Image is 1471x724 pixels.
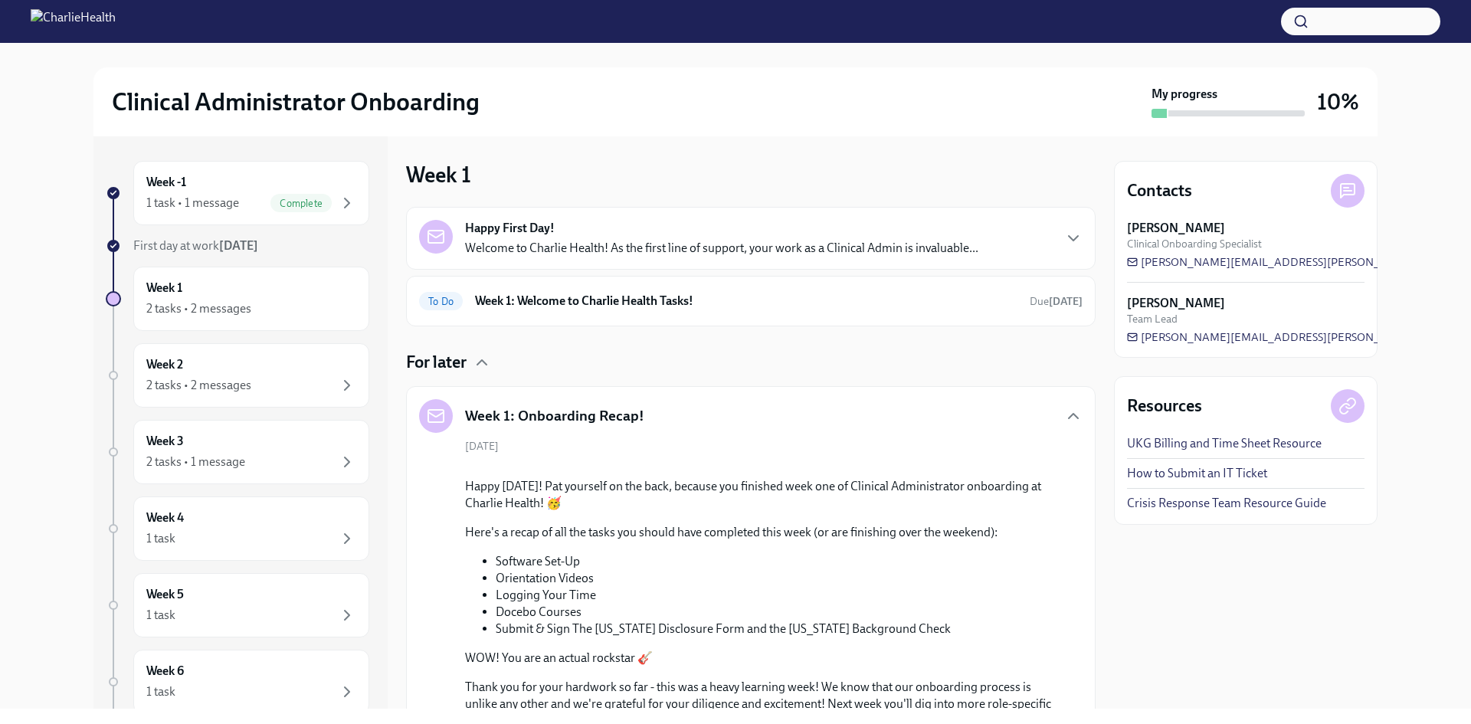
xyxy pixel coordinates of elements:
[146,586,184,603] h6: Week 5
[496,553,1058,570] li: Software Set-Up
[465,406,644,426] h5: Week 1: Onboarding Recap!
[146,433,184,450] h6: Week 3
[465,240,978,257] p: Welcome to Charlie Health! As the first line of support, your work as a Clinical Admin is invalua...
[106,496,369,561] a: Week 41 task
[146,300,251,317] div: 2 tasks • 2 messages
[496,621,1058,637] li: Submit & Sign The [US_STATE] Disclosure Form and the [US_STATE] Background Check
[406,161,471,188] h3: Week 1
[146,195,239,211] div: 1 task • 1 message
[465,220,555,237] strong: Happy First Day!
[146,683,175,700] div: 1 task
[1030,295,1083,308] span: Due
[406,351,1096,374] div: For later
[419,296,463,307] span: To Do
[1127,465,1267,482] a: How to Submit an IT Ticket
[146,454,245,470] div: 2 tasks • 1 message
[146,607,175,624] div: 1 task
[496,587,1058,604] li: Logging Your Time
[406,351,467,374] h4: For later
[106,161,369,225] a: Week -11 task • 1 messageComplete
[496,570,1058,587] li: Orientation Videos
[146,663,184,680] h6: Week 6
[1127,312,1178,326] span: Team Lead
[146,356,183,373] h6: Week 2
[219,238,258,253] strong: [DATE]
[465,478,1058,512] p: Happy [DATE]! Pat yourself on the back, because you finished week one of Clinical Administrator o...
[1317,88,1359,116] h3: 10%
[106,343,369,408] a: Week 22 tasks • 2 messages
[106,420,369,484] a: Week 32 tasks • 1 message
[1127,495,1326,512] a: Crisis Response Team Resource Guide
[31,9,116,34] img: CharlieHealth
[146,377,251,394] div: 2 tasks • 2 messages
[106,650,369,714] a: Week 61 task
[133,238,258,253] span: First day at work
[465,439,499,454] span: [DATE]
[106,267,369,331] a: Week 12 tasks • 2 messages
[112,87,480,117] h2: Clinical Administrator Onboarding
[1030,294,1083,309] span: September 9th, 2025 10:00
[475,293,1017,310] h6: Week 1: Welcome to Charlie Health Tasks!
[146,530,175,547] div: 1 task
[465,650,1058,667] p: WOW! You are an actual rockstar 🎸
[1127,220,1225,237] strong: [PERSON_NAME]
[1127,295,1225,312] strong: [PERSON_NAME]
[465,524,1058,541] p: Here's a recap of all the tasks you should have completed this week (or are finishing over the we...
[146,280,182,296] h6: Week 1
[106,573,369,637] a: Week 51 task
[1049,295,1083,308] strong: [DATE]
[1127,237,1262,251] span: Clinical Onboarding Specialist
[496,604,1058,621] li: Docebo Courses
[270,198,332,209] span: Complete
[146,509,184,526] h6: Week 4
[1127,435,1322,452] a: UKG Billing and Time Sheet Resource
[419,289,1083,313] a: To DoWeek 1: Welcome to Charlie Health Tasks!Due[DATE]
[1152,86,1217,103] strong: My progress
[106,238,369,254] a: First day at work[DATE]
[1127,395,1202,418] h4: Resources
[1127,179,1192,202] h4: Contacts
[146,174,186,191] h6: Week -1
